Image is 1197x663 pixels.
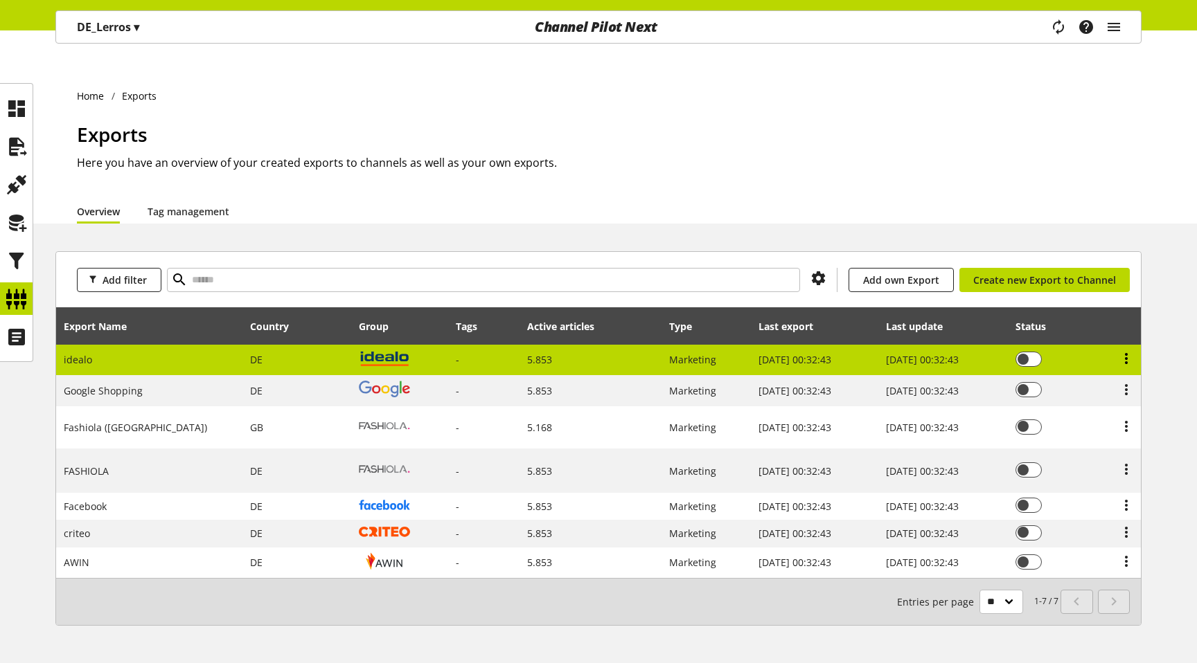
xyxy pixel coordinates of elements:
span: Exports [77,121,148,147]
span: [DATE] 00:32:43 [759,384,831,397]
span: [DATE] 00:32:43 [886,464,959,478]
span: [DATE] 00:32:43 [759,500,831,513]
span: Create new Export to Channel [973,273,1116,287]
span: 5.853 [527,500,552,513]
span: [DATE] 00:32:43 [886,527,959,540]
span: ▾ [134,19,139,35]
img: idealo [359,349,410,367]
span: [DATE] 00:32:43 [886,384,959,397]
span: Marketing [669,353,716,366]
a: Overview [77,204,120,219]
span: Marketing [669,500,716,513]
span: - [456,500,459,513]
span: 5.853 [527,464,552,478]
div: Status [1016,319,1060,334]
span: Marketing [669,556,716,569]
span: [DATE] 00:32:43 [759,527,831,540]
nav: main navigation [55,10,1142,44]
span: Facebook [64,500,107,513]
div: Type [669,319,706,334]
div: Active articles [527,319,608,334]
span: Add filter [103,273,147,287]
div: Country [250,319,303,334]
button: Add filter [77,268,161,292]
span: FASHIOLA [64,464,109,478]
p: DE_Lerros [77,19,139,35]
span: [DATE] 00:32:43 [886,353,959,366]
span: idealo [64,353,92,366]
span: [DATE] 00:32:43 [886,500,959,513]
span: Germany [250,353,263,366]
span: [DATE] 00:32:43 [759,353,831,366]
a: Home [77,89,112,103]
span: Germany [250,556,263,569]
span: United Kingdom [250,421,263,434]
a: Add own Export [849,268,954,292]
span: [DATE] 00:32:43 [886,556,959,569]
span: Germany [250,500,263,513]
span: [DATE] 00:32:43 [886,421,959,434]
small: 1-7 / 7 [897,590,1058,614]
span: Marketing [669,527,716,540]
span: 5.853 [527,556,552,569]
span: 5.853 [527,353,552,366]
span: [DATE] 00:32:43 [759,421,831,434]
h2: Here you have an overview of your created exports to channels as well as your own exports. [77,154,1142,171]
img: fashiola [359,454,410,484]
a: Create new Export to Channel [959,268,1130,292]
span: Marketing [669,464,716,478]
span: Marketing [669,421,716,434]
span: Germany [250,384,263,397]
span: - [456,421,459,434]
div: Group [359,319,402,334]
span: - [456,353,459,366]
div: Export Name [64,319,141,334]
span: Google Shopping [64,384,143,397]
span: - [456,384,459,397]
span: 5.168 [527,421,552,434]
span: Fashiola ([GEOGRAPHIC_DATA]) [64,421,207,434]
img: awin [359,552,410,570]
a: Tag management [148,204,229,219]
span: [DATE] 00:32:43 [759,556,831,569]
span: [DATE] 00:32:43 [759,464,831,478]
span: Marketing [669,384,716,397]
img: google [359,381,410,397]
img: criteo [359,527,410,537]
span: - [456,464,459,478]
span: 5.853 [527,527,552,540]
span: - [456,556,459,569]
span: Germany [250,527,263,540]
img: fashiola [359,411,410,441]
span: 5.853 [527,384,552,397]
span: Entries per page [897,594,979,609]
img: facebook [359,500,410,510]
div: Last update [886,319,957,334]
div: Tags [456,319,477,334]
span: AWIN [64,556,89,569]
span: Add own Export [863,273,939,287]
div: Last export [759,319,827,334]
span: Germany [250,464,263,478]
span: criteo [64,527,90,540]
span: - [456,527,459,540]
